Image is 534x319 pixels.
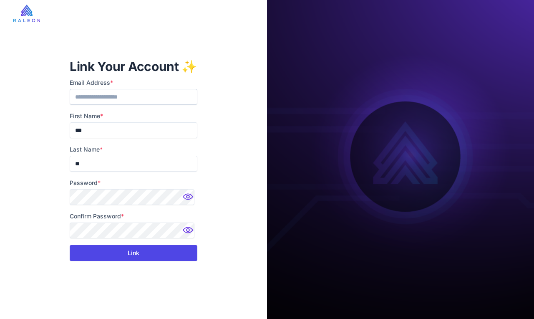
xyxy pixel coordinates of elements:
[181,224,197,241] img: Password hidden
[70,58,197,75] h1: Link Your Account ✨
[181,191,197,208] img: Password hidden
[70,212,197,221] label: Confirm Password
[13,5,40,22] img: raleon-logo-whitebg.9aac0268.jpg
[70,78,197,87] label: Email Address
[70,245,197,261] button: Link
[70,111,197,121] label: First Name
[70,178,197,187] label: Password
[70,145,197,154] label: Last Name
